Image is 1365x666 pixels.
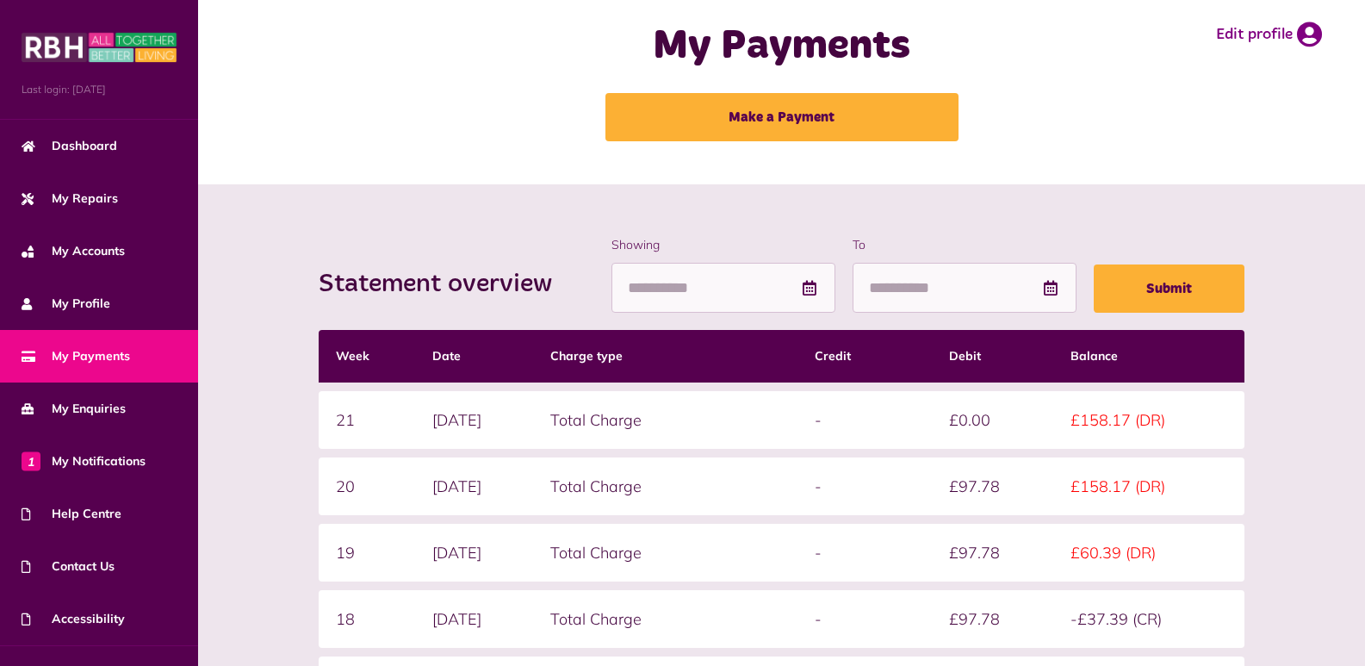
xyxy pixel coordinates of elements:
td: £158.17 (DR) [1053,391,1245,449]
th: Credit [797,330,932,383]
h1: My Payments [507,22,1057,72]
th: Debit [932,330,1053,383]
th: Charge type [533,330,797,383]
td: [DATE] [415,457,534,515]
button: Submit [1094,265,1244,313]
td: 21 [319,391,415,449]
td: £60.39 (DR) [1053,524,1245,582]
td: [DATE] [415,524,534,582]
td: £97.78 [932,457,1053,515]
td: £158.17 (DR) [1053,457,1245,515]
span: My Accounts [22,242,125,260]
td: Total Charge [533,391,797,449]
td: £97.78 [932,524,1053,582]
h2: Statement overview [319,269,569,300]
span: Help Centre [22,505,121,523]
td: - [797,590,932,648]
td: Total Charge [533,524,797,582]
td: Total Charge [533,590,797,648]
span: Contact Us [22,557,115,576]
td: Total Charge [533,457,797,515]
label: To [853,236,1076,254]
td: - [797,391,932,449]
span: My Payments [22,347,130,365]
span: Accessibility [22,610,125,628]
img: MyRBH [22,30,177,65]
label: Showing [611,236,835,254]
a: Edit profile [1216,22,1322,47]
th: Balance [1053,330,1245,383]
span: 1 [22,451,40,470]
td: [DATE] [415,391,534,449]
span: My Enquiries [22,400,126,418]
td: - [797,524,932,582]
td: 20 [319,457,415,515]
td: - [797,457,932,515]
span: My Repairs [22,190,118,208]
th: Week [319,330,415,383]
td: £0.00 [932,391,1053,449]
a: Make a Payment [605,93,959,141]
td: [DATE] [415,590,534,648]
td: 19 [319,524,415,582]
span: Last login: [DATE] [22,82,177,97]
span: Dashboard [22,137,117,155]
th: Date [415,330,534,383]
td: -£37.39 (CR) [1053,590,1245,648]
span: My Notifications [22,452,146,470]
td: 18 [319,590,415,648]
span: My Profile [22,295,110,313]
td: £97.78 [932,590,1053,648]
